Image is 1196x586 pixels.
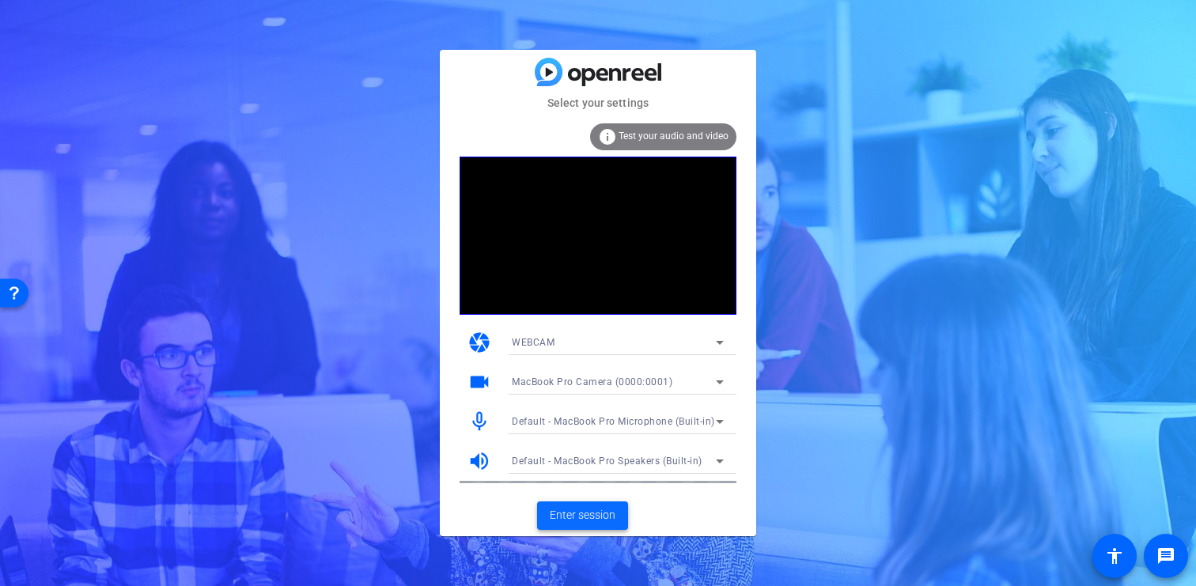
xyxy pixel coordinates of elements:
span: Test your audio and video [619,130,729,142]
mat-icon: mic_none [467,410,491,433]
span: Enter session [550,507,615,524]
mat-icon: message [1156,546,1175,565]
mat-icon: videocam [467,370,491,394]
span: Default - MacBook Pro Speakers (Built-in) [512,456,702,467]
img: blue-gradient.svg [535,58,661,85]
mat-icon: accessibility [1105,546,1124,565]
mat-icon: info [598,127,617,146]
span: Default - MacBook Pro Microphone (Built-in) [512,416,715,427]
mat-icon: volume_up [467,449,491,473]
mat-card-subtitle: Select your settings [440,94,756,112]
span: MacBook Pro Camera (0000:0001) [512,376,672,388]
button: Enter session [537,501,628,530]
mat-icon: camera [467,331,491,354]
span: WEBCAM [512,337,554,348]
